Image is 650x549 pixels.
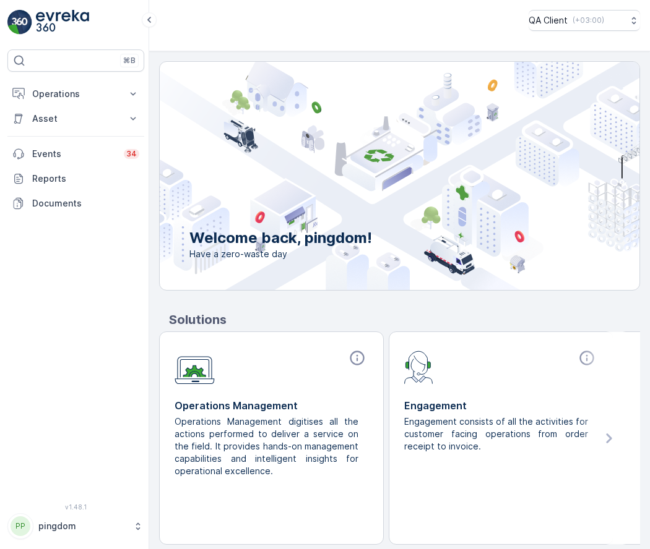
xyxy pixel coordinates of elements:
img: logo_light-DOdMpM7g.png [36,10,89,35]
button: QA Client(+03:00) [529,10,640,31]
img: logo [7,10,32,35]
p: Operations [32,88,119,100]
p: Documents [32,197,139,210]
p: Welcome back, pingdom! [189,228,372,248]
p: Asset [32,113,119,125]
span: v 1.48.1 [7,503,144,511]
p: QA Client [529,14,568,27]
span: Have a zero-waste day [189,248,372,260]
button: Operations [7,82,144,106]
p: 34 [126,149,137,159]
p: ( +03:00 ) [573,15,604,25]
img: module-icon [175,349,215,385]
a: Events34 [7,142,144,166]
img: module-icon [404,349,433,384]
p: Operations Management digitises all the actions performed to deliver a service on the field. It p... [175,415,358,477]
p: pingdom [38,520,127,532]
p: ⌘B [123,56,136,66]
p: Engagement [404,398,598,413]
p: Events [32,148,116,160]
p: Operations Management [175,398,368,413]
button: Asset [7,106,144,131]
a: Reports [7,166,144,191]
div: PP [11,516,30,536]
a: Documents [7,191,144,216]
p: Solutions [169,310,640,329]
p: Engagement consists of all the activities for customer facing operations from order receipt to in... [404,415,588,453]
p: Reports [32,172,139,185]
img: city illustration [104,62,639,290]
button: PPpingdom [7,513,144,539]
